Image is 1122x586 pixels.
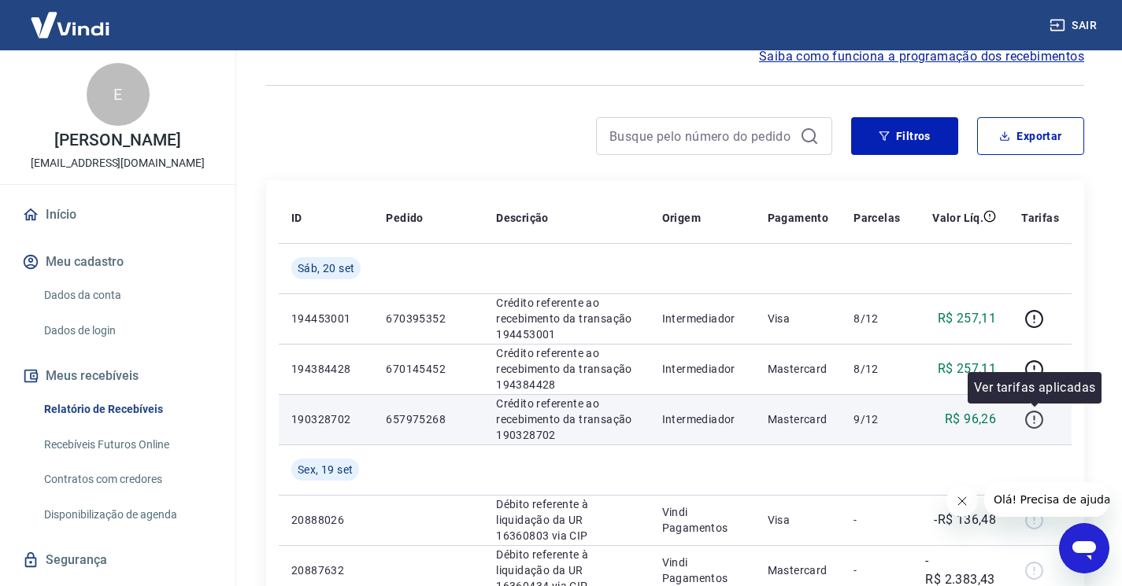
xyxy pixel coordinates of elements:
[1059,523,1109,573] iframe: Button to launch messaging window
[19,197,217,232] a: Início
[854,411,900,427] p: 9/12
[768,311,829,326] p: Visa
[38,499,217,531] a: Disponibilização de agenda
[291,311,361,326] p: 194453001
[977,117,1084,155] button: Exportar
[662,411,742,427] p: Intermediador
[662,210,701,226] p: Origem
[54,132,180,149] p: [PERSON_NAME]
[854,512,900,528] p: -
[496,496,636,544] p: Débito referente à liquidação da UR 16360803 via CIP
[946,485,978,517] iframe: Close message
[609,124,794,148] input: Busque pelo número do pedido
[386,411,471,427] p: 657975268
[291,210,302,226] p: ID
[298,462,353,477] span: Sex, 19 set
[87,63,150,126] div: E
[934,510,996,529] p: -R$ 136,48
[768,210,829,226] p: Pagamento
[1046,11,1103,40] button: Sair
[974,378,1095,397] p: Ver tarifas aplicadas
[31,155,205,171] p: [EMAIL_ADDRESS][DOMAIN_NAME]
[496,210,549,226] p: Descrição
[662,555,742,586] p: Vindi Pagamentos
[38,463,217,496] a: Contratos com credores
[386,361,471,377] p: 670145452
[19,1,121,49] img: Vindi
[662,311,742,326] p: Intermediador
[662,504,742,536] p: Vindi Pagamentos
[984,482,1109,517] iframe: Message from company
[854,311,900,326] p: 8/12
[1021,210,1059,226] p: Tarifas
[768,562,829,578] p: Mastercard
[298,260,354,276] span: Sáb, 20 set
[291,562,361,578] p: 20887632
[386,311,471,326] p: 670395352
[9,11,132,24] span: Olá! Precisa de ajuda?
[945,410,996,429] p: R$ 96,26
[38,393,217,426] a: Relatório de Recebíveis
[496,396,636,443] p: Crédito referente ao recebimento da transação 190328702
[38,279,217,311] a: Dados da conta
[291,361,361,377] p: 194384428
[938,359,997,378] p: R$ 257,11
[851,117,958,155] button: Filtros
[768,361,829,377] p: Mastercard
[496,345,636,393] p: Crédito referente ao recebimento da transação 194384428
[759,47,1084,66] a: Saiba como funciona a programação dos recebimentos
[768,411,829,427] p: Mastercard
[291,411,361,427] p: 190328702
[854,361,900,377] p: 8/12
[496,295,636,342] p: Crédito referente ao recebimento da transação 194453001
[386,210,423,226] p: Pedido
[932,210,983,226] p: Valor Líq.
[19,245,217,279] button: Meu cadastro
[938,309,997,328] p: R$ 257,11
[662,361,742,377] p: Intermediador
[38,315,217,347] a: Dados de login
[854,562,900,578] p: -
[854,210,900,226] p: Parcelas
[291,512,361,528] p: 20888026
[768,512,829,528] p: Visa
[19,359,217,393] button: Meus recebíveis
[38,429,217,461] a: Recebíveis Futuros Online
[19,543,217,577] a: Segurança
